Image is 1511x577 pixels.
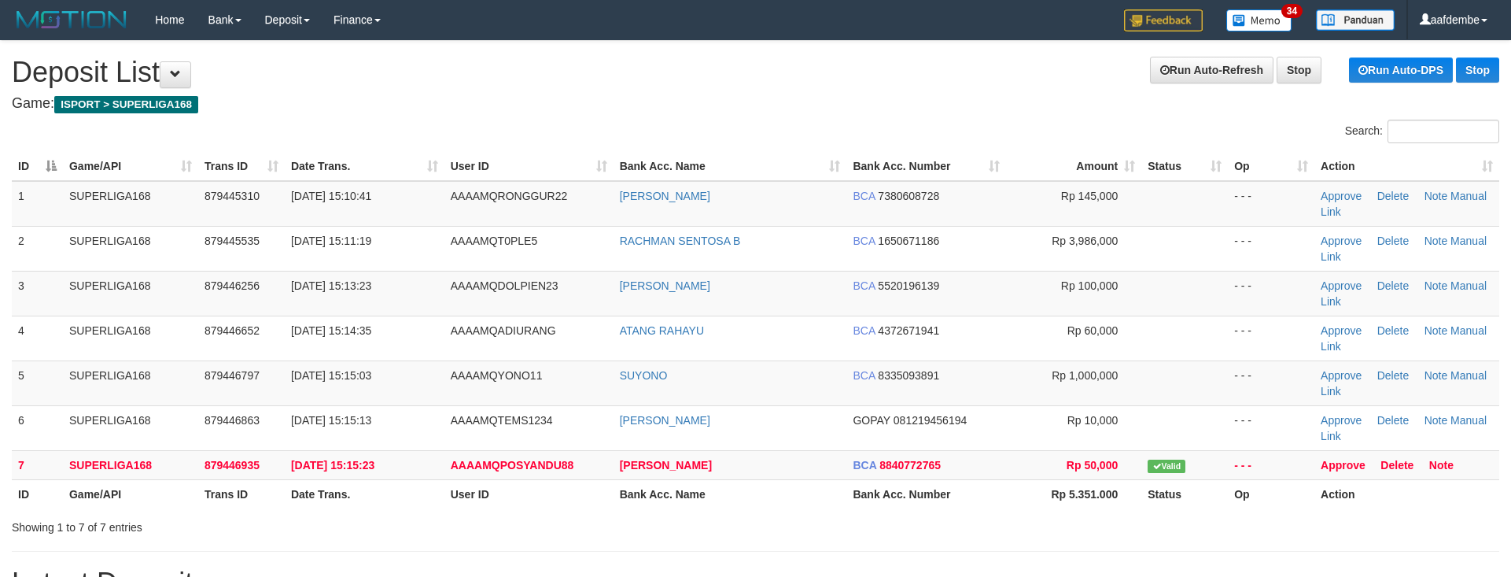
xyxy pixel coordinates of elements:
td: 7 [12,450,63,479]
a: [PERSON_NAME] [620,279,710,292]
th: Trans ID [198,479,285,509]
td: - - - [1228,316,1314,361]
span: Copy 081219456194 to clipboard [894,414,967,427]
th: Bank Acc. Number: activate to sort column ascending [846,152,1006,181]
span: Rp 60,000 [1067,324,1119,337]
a: Approve [1321,369,1362,382]
th: Op: activate to sort column ascending [1228,152,1314,181]
span: Copy 8840772765 to clipboard [879,459,941,472]
a: Delete [1377,235,1409,247]
th: Trans ID: activate to sort column ascending [198,152,285,181]
td: 2 [12,226,63,271]
a: Note [1424,324,1448,337]
th: Bank Acc. Name: activate to sort column ascending [614,152,847,181]
span: 879445310 [205,190,260,202]
span: AAAAMQT0PLE5 [451,235,538,247]
span: [DATE] 15:15:03 [291,369,371,382]
span: [DATE] 15:14:35 [291,324,371,337]
a: Delete [1377,369,1409,382]
span: ISPORT > SUPERLIGA168 [54,96,198,113]
td: SUPERLIGA168 [63,405,198,450]
th: Amount: activate to sort column ascending [1006,152,1141,181]
span: Rp 145,000 [1061,190,1118,202]
td: 6 [12,405,63,450]
span: Copy 8335093891 to clipboard [878,369,939,382]
td: 1 [12,181,63,227]
span: BCA [853,235,875,247]
td: SUPERLIGA168 [63,181,198,227]
th: ID [12,479,63,509]
a: Delete [1377,414,1409,427]
span: AAAAMQYONO11 [451,369,543,382]
a: Delete [1377,279,1409,292]
th: Rp 5.351.000 [1006,479,1141,509]
td: SUPERLIGA168 [63,271,198,316]
span: 34 [1281,4,1303,18]
span: 879446863 [205,414,260,427]
span: GOPAY [853,414,890,427]
th: Status [1141,479,1228,509]
a: Delete [1377,324,1409,337]
h1: Deposit List [12,57,1499,88]
th: Action [1314,479,1499,509]
span: Copy 4372671941 to clipboard [878,324,939,337]
a: [PERSON_NAME] [620,459,712,472]
th: User ID: activate to sort column ascending [444,152,614,181]
td: SUPERLIGA168 [63,361,198,405]
th: Op [1228,479,1314,509]
td: 4 [12,316,63,361]
a: Manual Link [1321,190,1487,218]
td: SUPERLIGA168 [63,226,198,271]
span: Rp 1,000,000 [1052,369,1118,382]
a: [PERSON_NAME] [620,414,710,427]
td: - - - [1228,450,1314,479]
a: Note [1429,459,1454,472]
td: - - - [1228,271,1314,316]
span: Rp 100,000 [1061,279,1118,292]
span: BCA [853,459,876,472]
a: Approve [1321,279,1362,292]
th: Bank Acc. Number [846,479,1006,509]
span: [DATE] 15:15:23 [291,459,374,472]
th: Date Trans. [285,479,444,509]
a: Approve [1321,324,1362,337]
div: Showing 1 to 7 of 7 entries [12,513,617,535]
td: 3 [12,271,63,316]
span: AAAAMQADIURANG [451,324,556,337]
label: Search: [1345,120,1499,143]
th: Action: activate to sort column ascending [1314,152,1499,181]
span: [DATE] 15:13:23 [291,279,371,292]
span: 879446797 [205,369,260,382]
a: Note [1424,190,1448,202]
h4: Game: [12,96,1499,112]
th: Status: activate to sort column ascending [1141,152,1228,181]
span: BCA [853,190,875,202]
span: AAAAMQTEMS1234 [451,414,553,427]
a: Stop [1456,57,1499,83]
a: Approve [1321,414,1362,427]
a: Manual Link [1321,369,1487,398]
th: Game/API [63,479,198,509]
td: SUPERLIGA168 [63,316,198,361]
td: - - - [1228,405,1314,450]
img: panduan.png [1316,9,1395,31]
a: Note [1424,235,1448,247]
span: 879446652 [205,324,260,337]
span: [DATE] 15:15:13 [291,414,371,427]
input: Search: [1388,120,1499,143]
th: Bank Acc. Name [614,479,847,509]
a: Delete [1377,190,1409,202]
span: Rp 50,000 [1067,459,1118,472]
a: Manual Link [1321,279,1487,308]
th: Date Trans.: activate to sort column ascending [285,152,444,181]
td: - - - [1228,181,1314,227]
th: ID: activate to sort column descending [12,152,63,181]
td: - - - [1228,226,1314,271]
span: 879446256 [205,279,260,292]
a: RACHMAN SENTOSA B [620,235,741,247]
img: Button%20Memo.svg [1226,9,1292,31]
a: Stop [1277,57,1321,83]
a: SUYONO [620,369,668,382]
span: BCA [853,279,875,292]
a: Manual Link [1321,324,1487,353]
